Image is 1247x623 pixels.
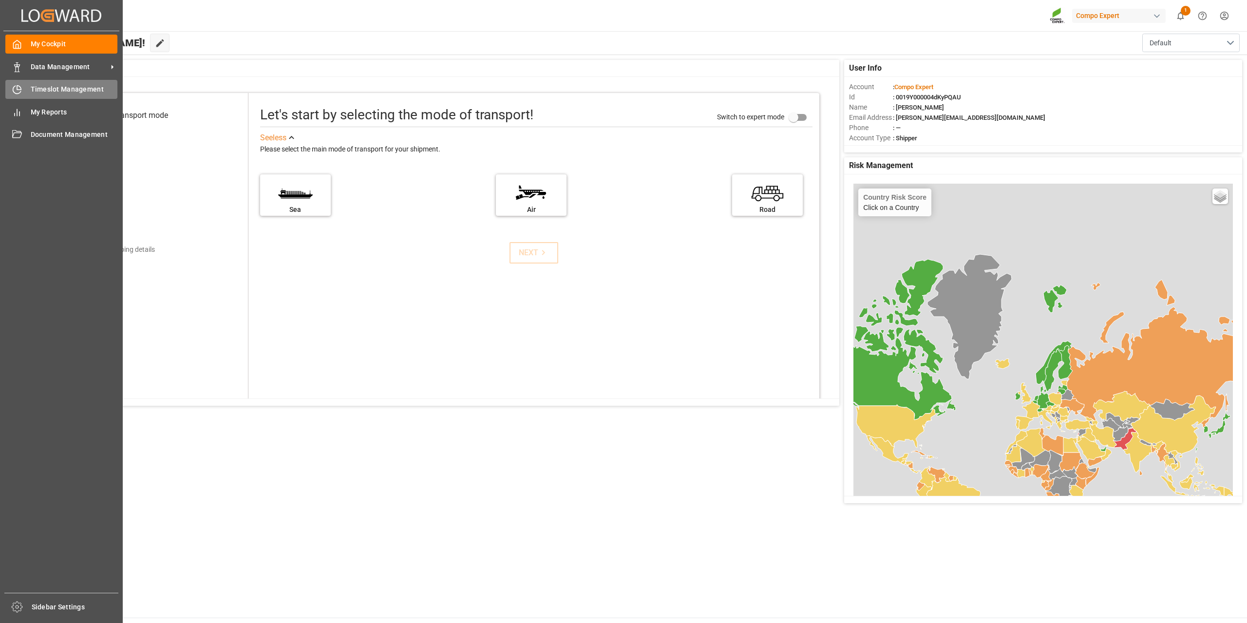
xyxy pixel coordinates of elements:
[501,205,562,215] div: Air
[863,193,926,201] h4: Country Risk Score
[31,62,108,72] span: Data Management
[5,80,117,99] a: Timeslot Management
[717,113,784,121] span: Switch to expert mode
[31,84,118,94] span: Timeslot Management
[31,39,118,49] span: My Cockpit
[849,160,913,171] span: Risk Management
[94,245,155,255] div: Add shipping details
[5,102,117,121] a: My Reports
[893,104,944,111] span: : [PERSON_NAME]
[849,113,893,123] span: Email Address
[31,107,118,117] span: My Reports
[32,602,119,612] span: Sidebar Settings
[5,35,117,54] a: My Cockpit
[849,62,882,74] span: User Info
[1212,189,1228,204] a: Layers
[260,132,286,144] div: See less
[849,102,893,113] span: Name
[31,130,118,140] span: Document Management
[265,205,326,215] div: Sea
[510,242,558,264] button: NEXT
[894,83,933,91] span: Compo Expert
[893,124,901,132] span: : —
[93,110,168,121] div: Select transport mode
[1150,38,1171,48] span: Default
[5,125,117,144] a: Document Management
[849,133,893,143] span: Account Type
[849,92,893,102] span: Id
[1142,34,1240,52] button: open menu
[260,105,533,125] div: Let's start by selecting the mode of transport!
[849,123,893,133] span: Phone
[893,94,961,101] span: : 0019Y000004dKyPQAU
[863,193,926,211] div: Click on a Country
[893,114,1045,121] span: : [PERSON_NAME][EMAIL_ADDRESS][DOMAIN_NAME]
[893,134,917,142] span: : Shipper
[893,83,933,91] span: :
[260,144,812,155] div: Please select the main mode of transport for your shipment.
[519,247,548,259] div: NEXT
[849,82,893,92] span: Account
[737,205,798,215] div: Road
